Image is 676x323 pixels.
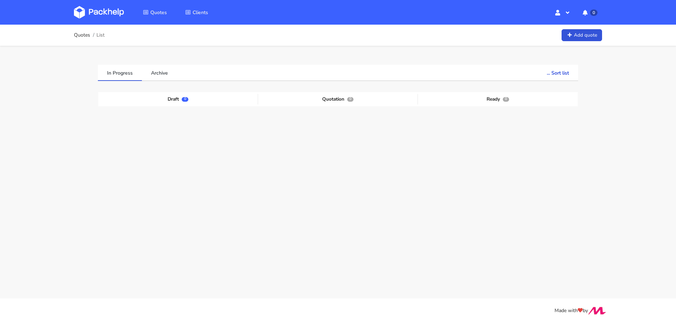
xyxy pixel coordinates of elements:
[503,97,509,102] span: 0
[177,6,217,19] a: Clients
[182,97,188,102] span: 0
[96,32,105,38] span: List
[258,94,418,104] div: Quotation
[418,94,578,104] div: Ready
[65,307,611,315] div: Made with by
[74,28,105,42] nav: breadcrumb
[74,32,90,38] a: Quotes
[142,65,177,80] a: Archive
[98,65,142,80] a: In Progress
[74,6,124,19] img: Dashboard
[562,29,602,42] a: Add quote
[98,94,258,104] div: Draft
[134,6,175,19] a: Quotes
[577,6,602,19] button: 0
[590,9,597,16] span: 0
[193,9,208,16] span: Clients
[538,65,578,80] button: ... Sort list
[150,9,167,16] span: Quotes
[588,307,606,315] img: Move Closer
[347,97,353,102] span: 0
